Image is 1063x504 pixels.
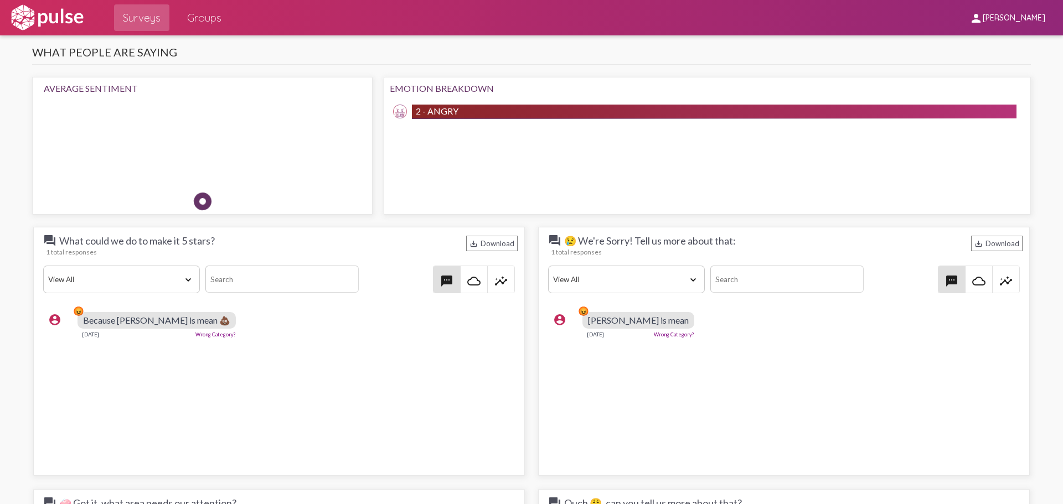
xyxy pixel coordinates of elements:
[416,106,458,116] span: 2 - Angry
[32,45,1031,65] h3: What people are saying
[46,248,518,256] div: 1 total responses
[43,234,215,247] span: What could we do to make it 5 stars?
[983,13,1045,23] span: [PERSON_NAME]
[469,240,478,248] mat-icon: Download
[551,248,1023,256] div: 1 total responses
[945,274,958,288] mat-icon: textsms
[467,274,481,288] mat-icon: cloud_queue
[83,315,230,325] span: Because [PERSON_NAME] is mean 💩
[73,305,84,316] div: 😡
[114,4,169,31] a: Surveys
[974,240,983,248] mat-icon: Download
[466,236,518,251] div: Download
[390,83,1025,93] div: Emotion Breakdown
[178,4,230,31] a: Groups
[48,313,61,326] mat-icon: account_circle
[548,234,736,247] span: 😢 We're Sorry! Tell us more about that:
[710,266,863,293] input: Search
[494,274,508,288] mat-icon: insights
[548,234,561,247] mat-icon: question_answer
[44,83,361,93] div: Average Sentiment
[82,331,99,337] div: [DATE]
[553,313,566,326] mat-icon: account_circle
[273,105,306,138] img: Happy
[393,105,407,118] img: Angry
[43,234,56,247] mat-icon: question_answer
[654,331,694,337] a: Wrong Category?
[187,8,221,28] span: Groups
[969,12,983,25] mat-icon: person
[587,331,604,337] div: [DATE]
[999,274,1013,288] mat-icon: insights
[578,305,589,316] div: 😡
[440,274,453,288] mat-icon: textsms
[588,315,689,325] span: [PERSON_NAME] is mean
[123,8,161,28] span: Surveys
[195,331,236,337] a: Wrong Category?
[9,4,85,32] img: white-logo.svg
[205,266,358,293] input: Search
[961,7,1054,28] button: [PERSON_NAME]
[972,274,985,288] mat-icon: cloud_queue
[971,236,1023,251] div: Download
